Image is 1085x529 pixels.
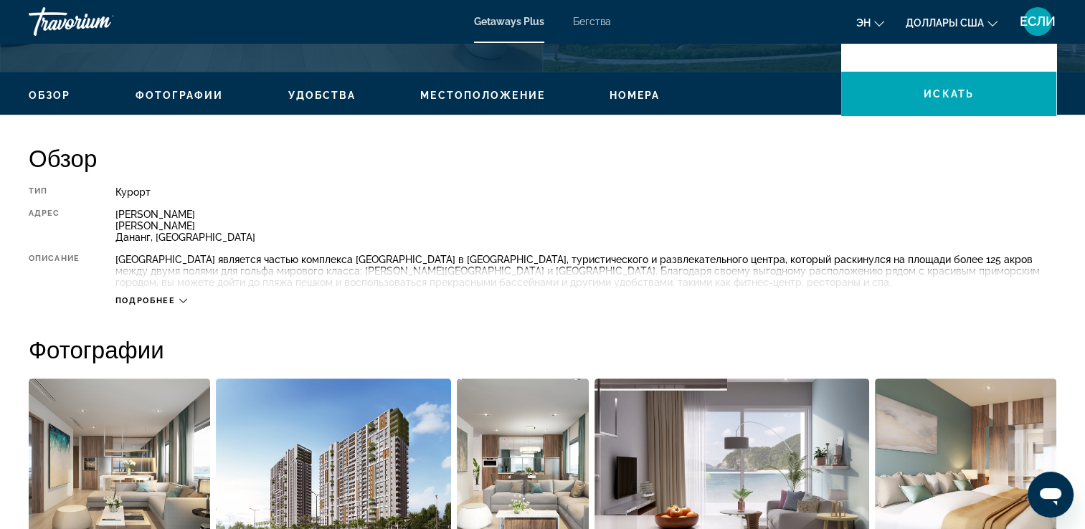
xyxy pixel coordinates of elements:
button: Удобства [288,89,356,102]
span: Местоположение [420,90,544,101]
h2: Обзор [29,143,1056,172]
div: [PERSON_NAME] [PERSON_NAME] Дананг, [GEOGRAPHIC_DATA] [115,209,1056,243]
span: Подробнее [115,296,176,305]
button: Пользовательское меню [1019,6,1056,37]
span: Номера [610,90,660,101]
span: Доллары США [906,17,984,29]
div: [GEOGRAPHIC_DATA] является частью комплекса [GEOGRAPHIC_DATA] в [GEOGRAPHIC_DATA], туристического... [115,254,1056,288]
div: Тип [29,186,80,198]
div: Описание [29,254,80,288]
button: Подробнее [115,295,187,306]
span: Обзор [29,90,71,101]
a: Getaways Plus [474,16,544,27]
iframe: Кнопка запуска окна обмена сообщениями [1028,472,1074,518]
span: эн [856,17,871,29]
button: Обзор [29,89,71,102]
span: Удобства [288,90,356,101]
span: Искать [924,88,974,100]
a: Травориум [29,3,172,40]
div: Адрес [29,209,80,243]
button: Изменить валюту [906,12,998,33]
div: Курорт [115,186,1056,198]
span: ЕСЛИ [1020,14,1056,29]
button: Местоположение [420,89,544,102]
button: Номера [610,89,660,102]
a: Бегства [573,16,611,27]
button: Изменение языка [856,12,884,33]
span: Фотографии [136,90,224,101]
button: Фотографии [136,89,224,102]
button: Искать [841,72,1056,116]
h2: Фотографии [29,335,1056,363]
